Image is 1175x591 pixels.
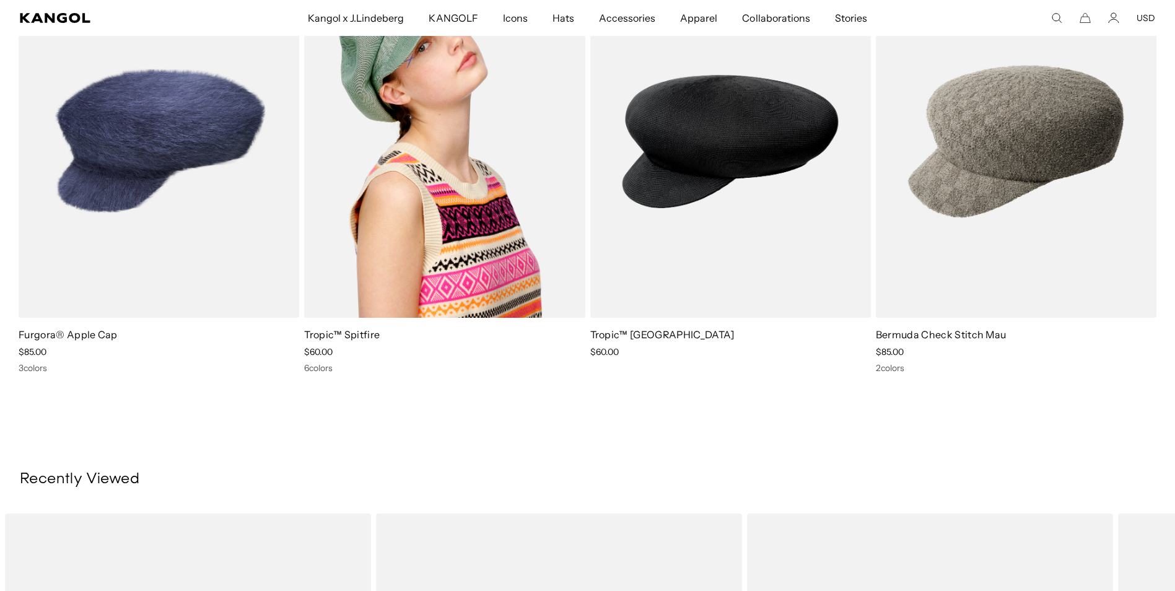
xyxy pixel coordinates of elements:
span: $85.00 [876,346,904,357]
span: $85.00 [19,346,46,357]
div: 2 colors [876,362,1156,374]
div: 6 colors [304,362,585,374]
a: Bermuda Check Stitch Mau [876,328,1007,341]
a: Account [1108,12,1119,24]
span: $60.00 [590,346,619,357]
summary: Search here [1051,12,1062,24]
h3: Recently Viewed [20,470,1155,489]
a: Tropic™ [GEOGRAPHIC_DATA] [590,328,735,341]
span: $60.00 [304,346,333,357]
a: Tropic™ Spitfire [304,328,380,341]
a: Furgora® Apple Cap [19,328,118,341]
button: Cart [1080,12,1091,24]
button: USD [1137,12,1155,24]
a: Kangol [20,13,204,23]
div: 3 colors [19,362,299,374]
